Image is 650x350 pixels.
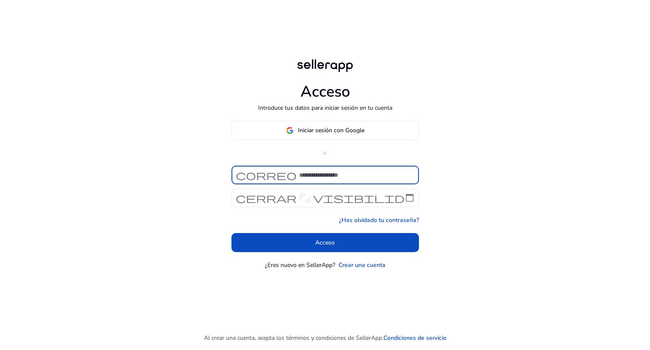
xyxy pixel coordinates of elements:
font: Acceso [315,239,335,247]
font: cerrar [236,192,297,204]
font: correo [236,169,297,181]
font: Condiciones de servicio [383,334,446,342]
button: Iniciar sesión con Google [231,121,419,140]
font: Al crear una cuenta, acepta los términos y condiciones de SellerApp. [204,334,383,342]
font: Crear una cuenta [339,261,386,269]
a: Crear una cuenta [339,261,386,269]
font: Acceso [300,81,350,102]
font: o [323,149,327,157]
a: ¿Has olvidado tu contraseña? [339,216,419,225]
font: Iniciar sesión con Google [298,126,364,134]
a: Condiciones de servicio [383,333,446,342]
button: Acceso [231,233,419,252]
font: visibilidad [313,192,415,204]
font: ¿Eres nuevo en SellerApp? [265,261,335,269]
font: Introduce tus datos para iniciar sesión en tu cuenta [258,104,392,112]
img: google-logo.svg [286,127,294,134]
